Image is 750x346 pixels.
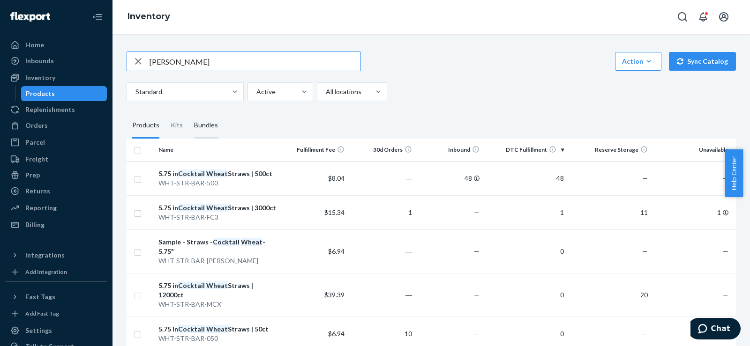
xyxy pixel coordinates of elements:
a: Home [6,37,107,52]
div: Inbounds [25,56,54,66]
td: 48 [483,161,568,195]
em: Wheat [206,204,228,212]
span: — [723,247,728,255]
th: 30d Orders [348,139,416,161]
div: 5.75 in Straws | 12000ct [158,281,277,300]
div: Billing [25,220,45,229]
div: 5.75 in Straws | 50ct [158,324,277,334]
em: Wheat [241,238,262,246]
input: Search inventory by name or sku [150,52,360,71]
div: 5.75 in Straws | 3000ct [158,203,277,213]
div: WHT-STR-BAR-FC3 [158,213,277,222]
span: $39.39 [324,291,345,299]
td: 1 [652,195,736,229]
div: Add Fast Tag [25,309,59,317]
th: Reserve Storage [568,139,652,161]
button: Fast Tags [6,289,107,304]
div: WHT-STR-BAR-500 [158,178,277,188]
button: Close Navigation [88,7,107,26]
a: Add Fast Tag [6,308,107,319]
a: Inventory [127,11,170,22]
button: Integrations [6,248,107,263]
div: Freight [25,155,48,164]
div: Returns [25,186,50,196]
em: Cocktail [213,238,240,246]
em: Wheat [206,325,228,333]
button: Action [615,52,661,71]
th: Unavailable [652,139,736,161]
td: 11 [568,195,652,229]
div: WHT-STR-BAR-050 [158,334,277,343]
span: $8.04 [328,174,345,182]
a: Products [21,86,107,101]
button: Open notifications [694,7,712,26]
a: Parcel [6,135,107,150]
ol: breadcrumbs [120,3,178,30]
button: Help Center [725,149,743,197]
div: Reporting [25,203,57,213]
em: Cocktail [178,325,205,333]
div: Action [622,57,654,66]
th: DTC Fulfillment [483,139,568,161]
input: All locations [325,87,326,96]
button: Open Search Box [673,7,692,26]
div: Home [25,40,44,50]
div: Prep [25,170,40,180]
a: Inventory [6,70,107,85]
img: Flexport logo [10,12,50,22]
div: Orders [25,121,48,130]
a: Freight [6,152,107,167]
iframe: Opens a widget where you can chat to one of our agents [690,318,741,341]
button: Open account menu [714,7,733,26]
a: Prep [6,168,107,183]
td: 48 [416,161,483,195]
a: Inbounds [6,53,107,68]
td: 20 [568,273,652,317]
a: Add Integration [6,266,107,278]
span: $6.94 [328,330,345,338]
a: Replenishments [6,102,107,117]
td: ― [348,161,416,195]
td: 1 [483,195,568,229]
span: — [642,174,648,182]
div: Replenishments [25,105,75,114]
a: Returns [6,184,107,199]
th: Fulfillment Fee [281,139,348,161]
td: ― [348,229,416,273]
td: 0 [483,229,568,273]
span: $15.34 [324,208,345,216]
div: Parcel [25,138,45,147]
div: Settings [25,326,52,335]
span: $6.94 [328,247,345,255]
div: Sample - Straws - - 5.75" [158,237,277,256]
div: Inventory [25,73,55,82]
span: — [474,247,480,255]
th: Inbound [416,139,483,161]
span: — [642,247,648,255]
div: Integrations [25,250,65,260]
em: Wheat [206,169,228,177]
button: Sync Catalog [669,52,736,71]
a: Reporting [6,200,107,215]
a: Settings [6,323,107,338]
em: Cocktail [178,169,205,177]
div: WHT-STR-BAR-MCX [158,300,277,309]
div: 5.75 in Straws | 500ct [158,169,277,178]
span: — [474,330,480,338]
span: — [474,291,480,299]
input: Active [255,87,256,96]
span: — [474,208,480,216]
span: — [723,174,728,182]
a: Billing [6,217,107,232]
div: Add Integration [25,268,67,276]
em: Wheat [206,281,228,289]
td: 0 [483,273,568,317]
em: Cocktail [178,281,205,289]
div: WHT-STR-BAR-[PERSON_NAME] [158,256,277,265]
span: — [723,291,728,299]
em: Cocktail [178,204,205,212]
div: Kits [171,112,183,139]
a: Orders [6,118,107,133]
div: Bundles [194,112,218,139]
